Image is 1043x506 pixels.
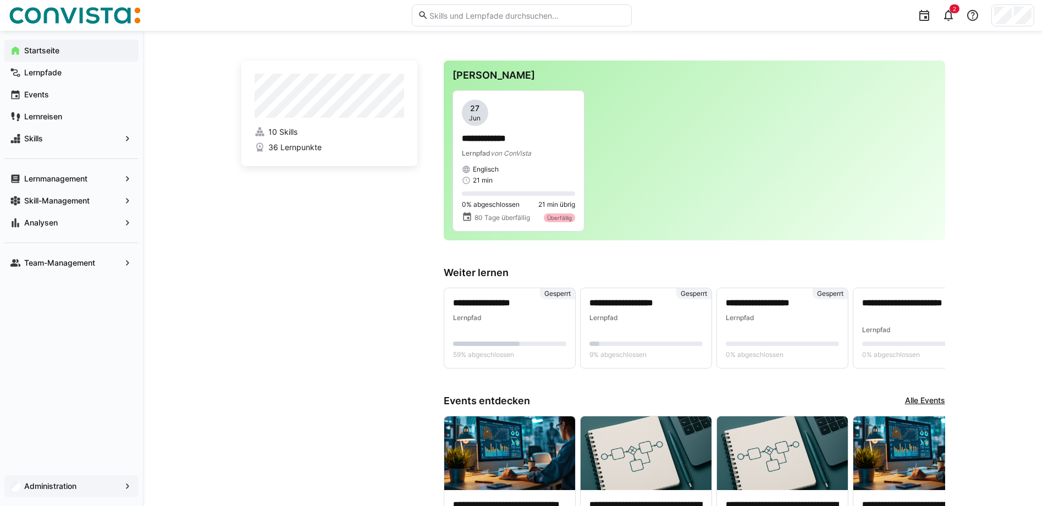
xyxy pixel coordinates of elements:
[538,200,575,209] span: 21 min übrig
[268,127,297,137] span: 10 Skills
[544,289,571,298] span: Gesperrt
[473,176,493,185] span: 21 min
[953,5,956,12] span: 2
[589,350,647,359] span: 9% abgeschlossen
[473,165,499,174] span: Englisch
[581,416,711,490] img: image
[470,103,479,114] span: 27
[255,127,404,137] a: 10 Skills
[469,114,481,123] span: Jun
[462,200,520,209] span: 0% abgeschlossen
[444,267,945,279] h3: Weiter lernen
[589,313,618,322] span: Lernpfad
[817,289,843,298] span: Gesperrt
[544,213,575,222] div: Überfällig
[490,149,531,157] span: von ConVista
[444,395,530,407] h3: Events entdecken
[853,416,984,490] img: image
[453,350,514,359] span: 59% abgeschlossen
[717,416,848,490] img: image
[462,149,490,157] span: Lernpfad
[681,289,707,298] span: Gesperrt
[726,350,783,359] span: 0% abgeschlossen
[268,142,322,153] span: 36 Lernpunkte
[862,326,891,334] span: Lernpfad
[726,313,754,322] span: Lernpfad
[474,213,530,222] span: 80 Tage überfällig
[428,10,625,20] input: Skills und Lernpfade durchsuchen…
[452,69,936,81] h3: [PERSON_NAME]
[444,416,575,490] img: image
[862,350,920,359] span: 0% abgeschlossen
[453,313,482,322] span: Lernpfad
[905,395,945,407] a: Alle Events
